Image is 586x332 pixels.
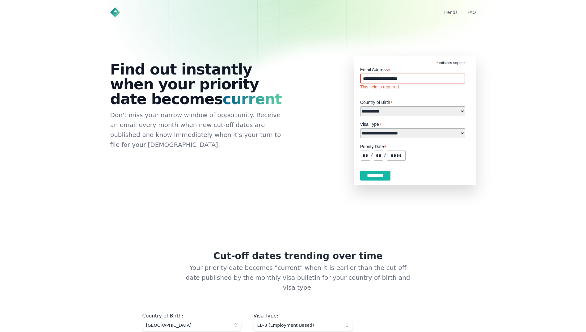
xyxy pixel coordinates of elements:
[371,153,373,158] pre: /
[384,153,386,158] pre: /
[223,90,282,108] span: current
[142,320,241,331] button: [GEOGRAPHIC_DATA]
[467,10,476,15] a: FAQ
[257,322,340,328] span: EB-3 (Employment Based)
[360,83,465,90] div: This field is required.
[360,98,465,105] label: Country of Birth
[360,56,465,65] div: indicates required
[142,312,241,320] div: Country of Birth :
[146,322,229,328] span: [GEOGRAPHIC_DATA]
[125,250,461,263] h2: Cut-off dates trending over time
[360,142,470,150] label: Priority Date
[254,312,352,320] div: Visa Type :
[360,120,465,127] label: Visa Type
[175,263,412,312] p: Your priority date becomes "current" when it is earlier than the cut-off date published by the mo...
[254,320,352,331] button: EB-3 (Employment Based)
[110,110,288,150] p: Don't miss your narrow window of opportunity. Receive an email every month when new cut-off dates...
[360,65,465,73] label: Email Address
[444,10,458,15] a: Trends
[110,62,288,106] h1: Find out instantly when your priority date becomes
